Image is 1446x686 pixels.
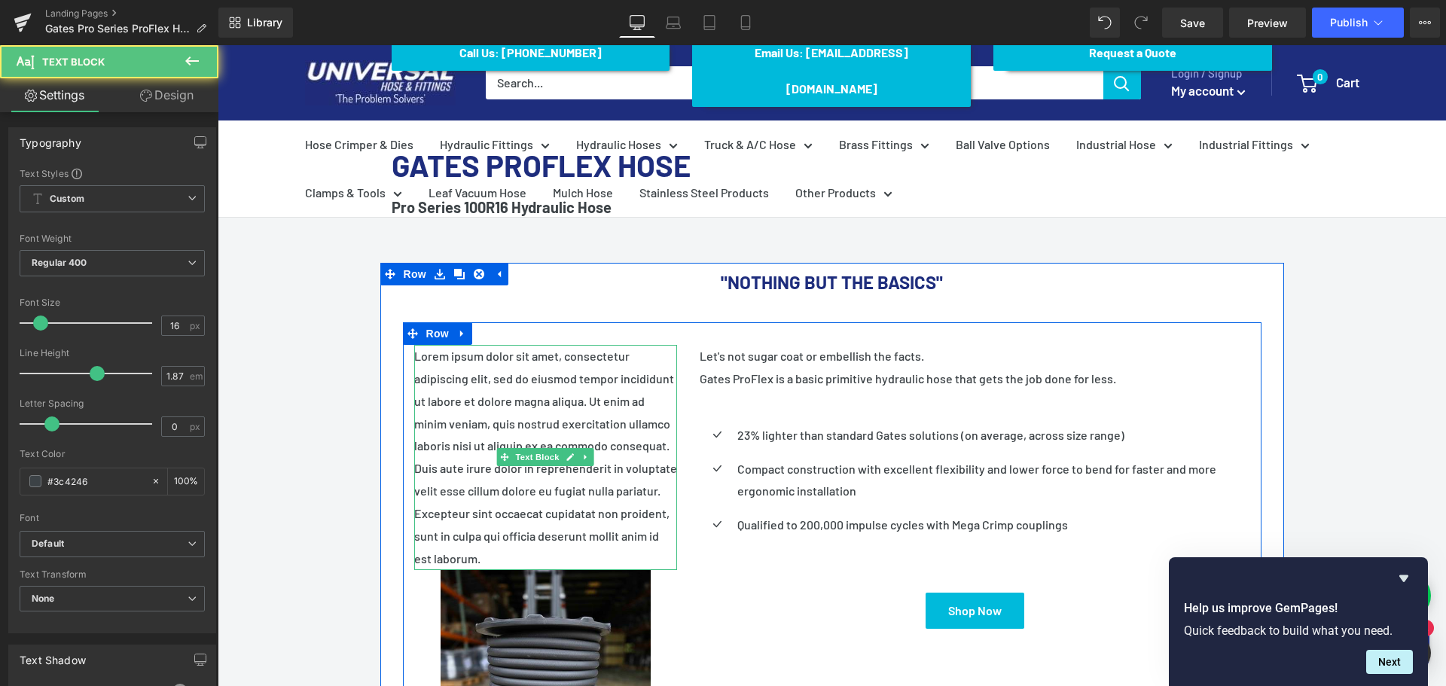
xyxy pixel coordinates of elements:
[42,56,105,68] span: Text Block
[708,547,807,584] a: Shop Now
[174,153,394,171] b: Pro Series 100R16 Hydraulic Hose
[1184,599,1413,617] h2: Help us improve GemPages!
[205,277,235,300] span: Row
[252,218,271,240] a: Remove Row
[1229,8,1306,38] a: Preview
[503,226,725,248] font: "NOTHING BUT THE BASICS"
[1247,15,1288,31] span: Preview
[1366,650,1413,674] button: Next question
[20,348,205,358] div: Line Height
[32,538,64,550] i: Default
[520,468,1032,491] p: Qualified to 200,000 impulse cycles with Mega Crimp couplings
[1330,17,1368,29] span: Publish
[20,645,86,666] div: Text Shadow
[731,558,784,572] span: Shop Now
[20,449,205,459] div: Text Color
[295,403,345,421] span: Text Block
[482,300,1032,322] p: Let's not sugar coat or embellish the facts.
[47,473,144,489] input: Color
[728,8,764,38] a: Mobile
[20,167,205,179] div: Text Styles
[1395,569,1413,587] button: Hide survey
[45,8,218,20] a: Landing Pages
[655,8,691,38] a: Laptop
[361,403,377,421] a: Expand / Collapse
[1120,580,1216,629] inbox-online-store-chat: Shopify online store chat
[271,218,291,240] a: Expand / Collapse
[619,8,655,38] a: Desktop
[218,8,293,38] a: New Library
[20,569,205,580] div: Text Transform
[174,102,473,138] font: GATES PROFLEX HOSE
[182,218,212,240] span: Row
[190,371,203,381] span: em
[212,218,232,240] a: Save row
[20,513,205,523] div: Font
[1312,8,1404,38] button: Publish
[520,413,1032,458] p: Compact construction with excellent flexibility and lower force to bend for faster and more ergon...
[1184,569,1413,674] div: Help us improve GemPages!
[1090,8,1120,38] button: Undo
[190,422,203,431] span: px
[20,233,205,244] div: Font Weight
[190,321,203,331] span: px
[50,193,84,206] b: Custom
[112,78,221,112] a: Design
[32,593,55,604] b: None
[247,16,282,29] span: Library
[168,468,204,495] div: %
[232,218,252,240] a: Clone Row
[691,8,728,38] a: Tablet
[1410,8,1440,38] button: More
[45,23,190,35] span: Gates Pro Series ProFlex Hydraulic Hose
[32,257,87,268] b: Regular 400
[20,398,205,409] div: Letter Spacing
[20,297,205,308] div: Font Size
[1126,8,1156,38] button: Redo
[1180,15,1205,31] span: Save
[20,128,81,149] div: Typography
[235,277,255,300] a: Expand / Collapse
[520,379,1032,401] p: 23% lighter than standard Gates solutions (on average, across size range)
[1184,623,1413,638] p: Quick feedback to build what you need.
[482,322,1032,345] p: Gates ProFlex is a basic primitive hydraulic hose that gets the job done for less.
